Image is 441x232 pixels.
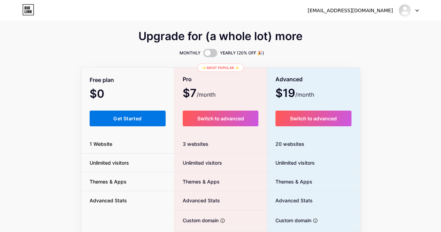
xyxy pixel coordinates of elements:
[183,89,215,99] span: $7
[183,111,258,126] button: Switch to advanced
[398,4,411,17] img: aaradhayacaterers
[183,73,192,85] span: Pro
[174,159,222,166] span: Unlimited visitors
[267,178,312,185] span: Themes & Apps
[267,217,311,224] span: Custom domain
[295,90,314,99] span: /month
[197,115,244,121] span: Switch to advanced
[197,90,215,99] span: /month
[275,89,314,99] span: $19
[138,32,303,40] span: Upgrade for (a whole lot) more
[180,50,200,57] span: MONTHLY
[275,111,352,126] button: Switch to advanced
[307,7,393,14] div: [EMAIL_ADDRESS][DOMAIN_NAME]
[267,197,313,204] span: Advanced Stats
[174,178,220,185] span: Themes & Apps
[90,90,123,99] span: $0
[174,197,220,204] span: Advanced Stats
[81,159,137,166] span: Unlimited visitors
[220,50,264,57] span: YEARLY (20% OFF 🎉)
[81,197,135,204] span: Advanced Stats
[81,178,135,185] span: Themes & Apps
[81,140,121,148] span: 1 Website
[275,73,303,85] span: Advanced
[267,159,315,166] span: Unlimited visitors
[174,217,219,224] span: Custom domain
[113,115,142,121] span: Get Started
[90,111,166,126] button: Get Started
[290,115,337,121] span: Switch to advanced
[174,135,267,154] div: 3 websites
[197,63,244,72] div: ✨ Most popular ✨
[90,74,114,86] span: Free plan
[267,135,360,154] div: 20 websites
